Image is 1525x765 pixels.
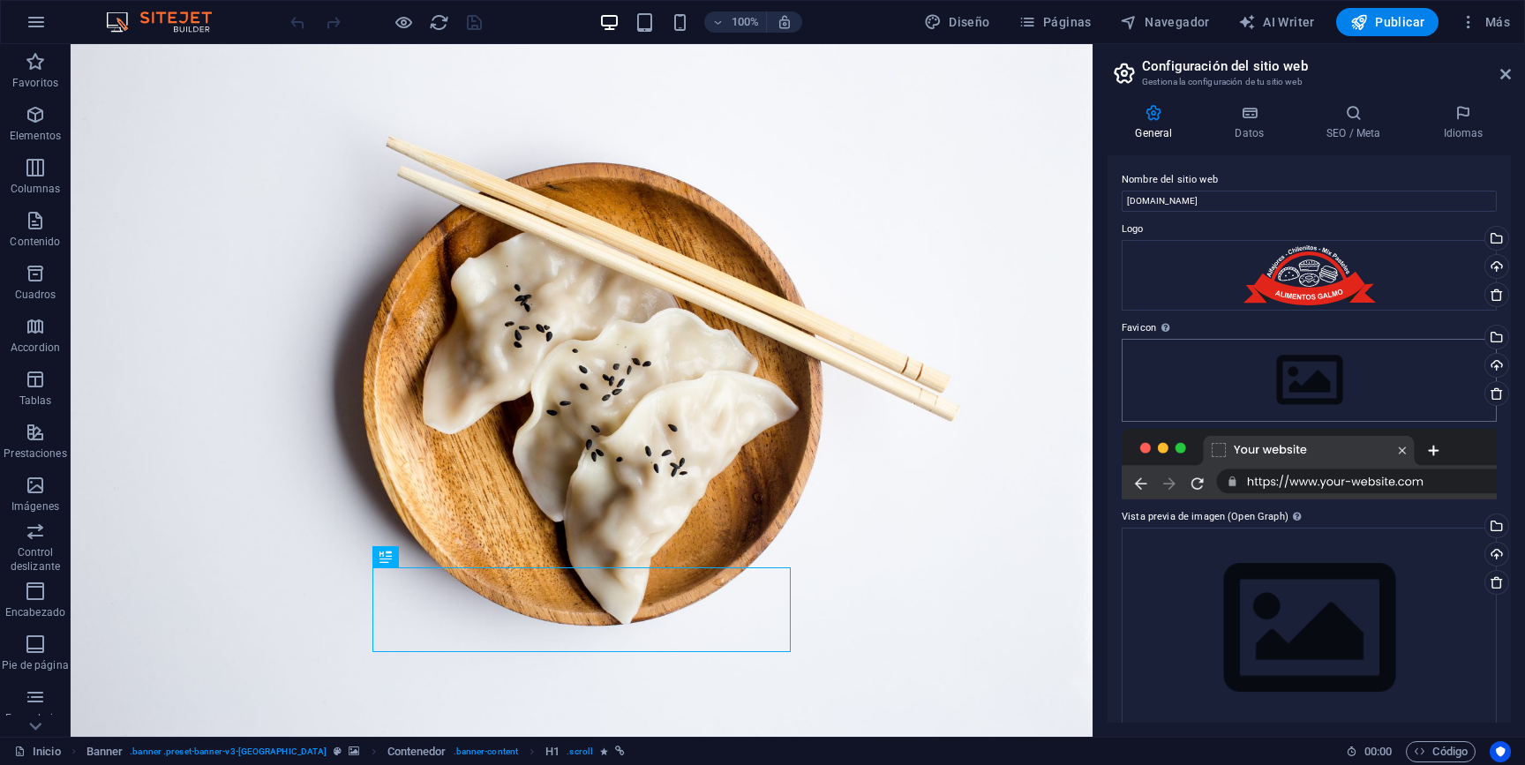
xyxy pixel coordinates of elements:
[1416,104,1511,141] h4: Idiomas
[1122,240,1497,311] div: logogalmoblanco-EAlLbXU0LFDh4puMDfgSgQ.svg
[1122,169,1497,191] label: Nombre del sitio web
[5,711,64,725] p: Formularios
[1122,528,1497,730] div: Selecciona archivos del administrador de archivos, de la galería de fotos o carga archivo(s)
[1490,741,1511,762] button: Usercentrics
[545,741,560,762] span: Haz clic para seleccionar y doble clic para editar
[1018,13,1092,31] span: Páginas
[1231,8,1322,36] button: AI Writer
[600,746,608,756] i: El elemento contiene una animación
[1122,219,1497,240] label: Logo
[1460,13,1510,31] span: Más
[11,499,59,514] p: Imágenes
[731,11,759,33] h6: 100%
[2,658,68,672] p: Pie de página
[1299,104,1416,141] h4: SEO / Meta
[1122,318,1497,339] label: Favicon
[11,341,60,355] p: Accordion
[924,13,990,31] span: Diseño
[567,741,593,762] span: . scroll
[334,746,342,756] i: Este elemento es un preajuste personalizable
[12,76,58,90] p: Favoritos
[86,741,625,762] nav: breadcrumb
[86,741,124,762] span: Haz clic para seleccionar y doble clic para editar
[1377,745,1379,758] span: :
[5,605,65,619] p: Encabezado
[454,741,518,762] span: . banner-content
[917,8,997,36] button: Diseño
[615,746,625,756] i: Este elemento está vinculado
[10,129,61,143] p: Elementos
[15,288,56,302] p: Cuadros
[1108,104,1207,141] h4: General
[1364,741,1392,762] span: 00 00
[1113,8,1217,36] button: Navegador
[1120,13,1210,31] span: Navegador
[1453,8,1517,36] button: Más
[387,741,447,762] span: Haz clic para seleccionar y doble clic para editar
[10,235,60,249] p: Contenido
[1122,191,1497,212] input: Nombre...
[1122,339,1497,422] div: Selecciona archivos del administrador de archivos, de la galería de fotos o carga archivo(s)
[349,746,359,756] i: Este elemento contiene un fondo
[14,741,61,762] a: Inicio
[777,14,793,30] i: Al redimensionar, ajustar el nivel de zoom automáticamente para ajustarse al dispositivo elegido.
[1414,741,1468,762] span: Código
[4,446,66,461] p: Prestaciones
[1142,58,1511,74] h2: Configuración del sitio web
[1122,506,1497,528] label: Vista previa de imagen (Open Graph)
[1238,13,1315,31] span: AI Writer
[429,12,449,33] i: Volver a cargar página
[917,8,997,36] div: Diseño (Ctrl+Alt+Y)
[1142,74,1476,90] h3: Gestiona la configuración de tu sitio web
[1350,13,1425,31] span: Publicar
[11,182,61,196] p: Columnas
[1346,741,1393,762] h6: Tiempo de la sesión
[1011,8,1099,36] button: Páginas
[101,11,234,33] img: Editor Logo
[130,741,327,762] span: . banner .preset-banner-v3-[GEOGRAPHIC_DATA]
[428,11,449,33] button: reload
[1207,104,1299,141] h4: Datos
[19,394,52,408] p: Tablas
[1406,741,1476,762] button: Código
[704,11,767,33] button: 100%
[1336,8,1439,36] button: Publicar
[393,11,414,33] button: Haz clic para salir del modo de previsualización y seguir editando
